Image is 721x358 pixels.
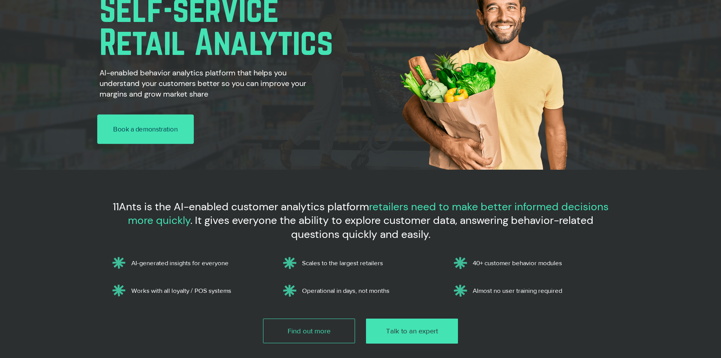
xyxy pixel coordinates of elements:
[366,319,458,344] a: Talk to an expert
[131,287,269,294] p: Works with all loyalty / POS systems
[128,200,609,227] span: retailers need to make better informed decisions more quickly
[113,200,369,214] span: 11Ants is the AI-enabled customer analytics platform
[386,326,438,336] span: Talk to an expert
[473,287,610,294] p: Almost no user training required
[473,259,610,267] p: 40+ customer behavior modules
[302,287,440,294] p: Operational in days, not months
[263,319,355,344] a: Find out more
[97,114,194,144] a: Book a demonstration
[288,326,330,336] span: Find out more
[100,67,327,99] h2: AI-enabled behavior analytics platform that helps you understand your customers better so you can...
[302,259,440,267] p: Scales to the largest retailers
[100,22,333,61] span: Retail Analytics
[190,213,593,241] span: . It gives everyone the ability to explore customer data, answering behavior-related questions qu...
[131,259,229,266] span: AI-generated insights for everyone
[113,124,178,134] span: Book a demonstration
